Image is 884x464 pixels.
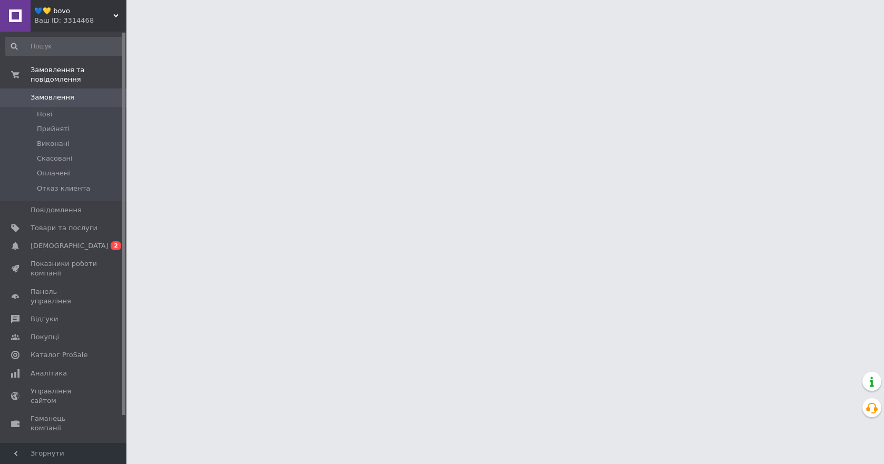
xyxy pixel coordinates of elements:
span: 💙💛 bovo [34,6,113,16]
span: Управління сайтом [31,387,97,406]
span: Аналітика [31,369,67,378]
span: Замовлення [31,93,74,102]
span: Відгуки [31,314,58,324]
span: Панель управління [31,287,97,306]
span: Нові [37,110,52,119]
span: Виконані [37,139,70,149]
span: Маркет [31,442,57,451]
span: 2 [111,241,121,250]
span: Каталог ProSale [31,350,87,360]
span: Показники роботи компанії [31,259,97,278]
span: Скасовані [37,154,73,163]
span: Покупці [31,332,59,342]
input: Пошук [5,37,124,56]
span: Оплачені [37,169,70,178]
span: [DEMOGRAPHIC_DATA] [31,241,109,251]
span: Замовлення та повідомлення [31,65,126,84]
span: Отказ клиента [37,184,90,193]
span: Гаманець компанії [31,414,97,433]
span: Прийняті [37,124,70,134]
span: Повідомлення [31,205,82,215]
div: Ваш ID: 3314468 [34,16,126,25]
span: Товари та послуги [31,223,97,233]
